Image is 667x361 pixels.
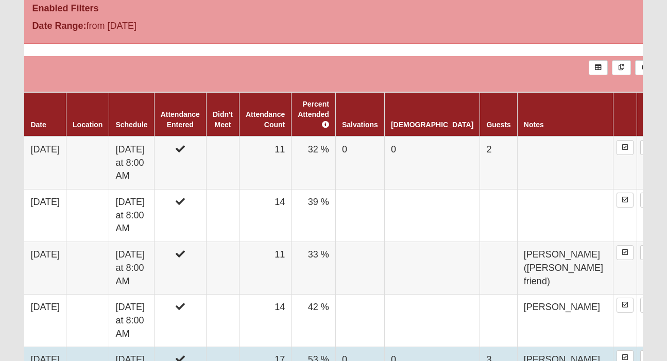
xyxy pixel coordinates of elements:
[239,136,291,190] td: 11
[635,60,654,75] a: Alt+N
[109,242,154,295] td: [DATE] at 8:00 AM
[24,190,66,242] td: [DATE]
[640,193,656,208] a: Delete
[292,295,336,347] td: 42 %
[109,136,154,190] td: [DATE] at 8:00 AM
[640,298,656,313] a: Delete
[239,190,291,242] td: 14
[213,110,233,129] a: Didn't Meet
[32,3,635,14] h4: Enabled Filters
[517,242,613,295] td: [PERSON_NAME] ([PERSON_NAME] friend)
[617,193,634,208] a: Enter Attendance
[73,121,102,129] a: Location
[109,295,154,347] td: [DATE] at 8:00 AM
[298,100,329,129] a: Percent Attended
[24,19,230,36] div: from [DATE]
[480,92,517,136] th: Guests
[617,140,634,155] a: Enter Attendance
[292,190,336,242] td: 39 %
[292,136,336,190] td: 32 %
[161,110,200,129] a: Attendance Entered
[30,121,46,129] a: Date
[109,190,154,242] td: [DATE] at 8:00 AM
[239,242,291,295] td: 11
[589,60,608,75] a: Export to Excel
[335,136,384,190] td: 0
[612,60,631,75] a: Merge Records into Merge Template
[32,19,86,33] label: Date Range:
[24,295,66,347] td: [DATE]
[292,242,336,295] td: 33 %
[335,92,384,136] th: Salvations
[617,245,634,260] a: Enter Attendance
[24,242,66,295] td: [DATE]
[480,136,517,190] td: 2
[384,92,480,136] th: [DEMOGRAPHIC_DATA]
[115,121,147,129] a: Schedule
[517,295,613,347] td: [PERSON_NAME]
[524,121,544,129] a: Notes
[239,295,291,347] td: 14
[246,110,285,129] a: Attendance Count
[640,140,656,155] a: Delete
[24,136,66,190] td: [DATE]
[384,136,480,190] td: 0
[640,245,656,260] a: Delete
[617,298,634,313] a: Enter Attendance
